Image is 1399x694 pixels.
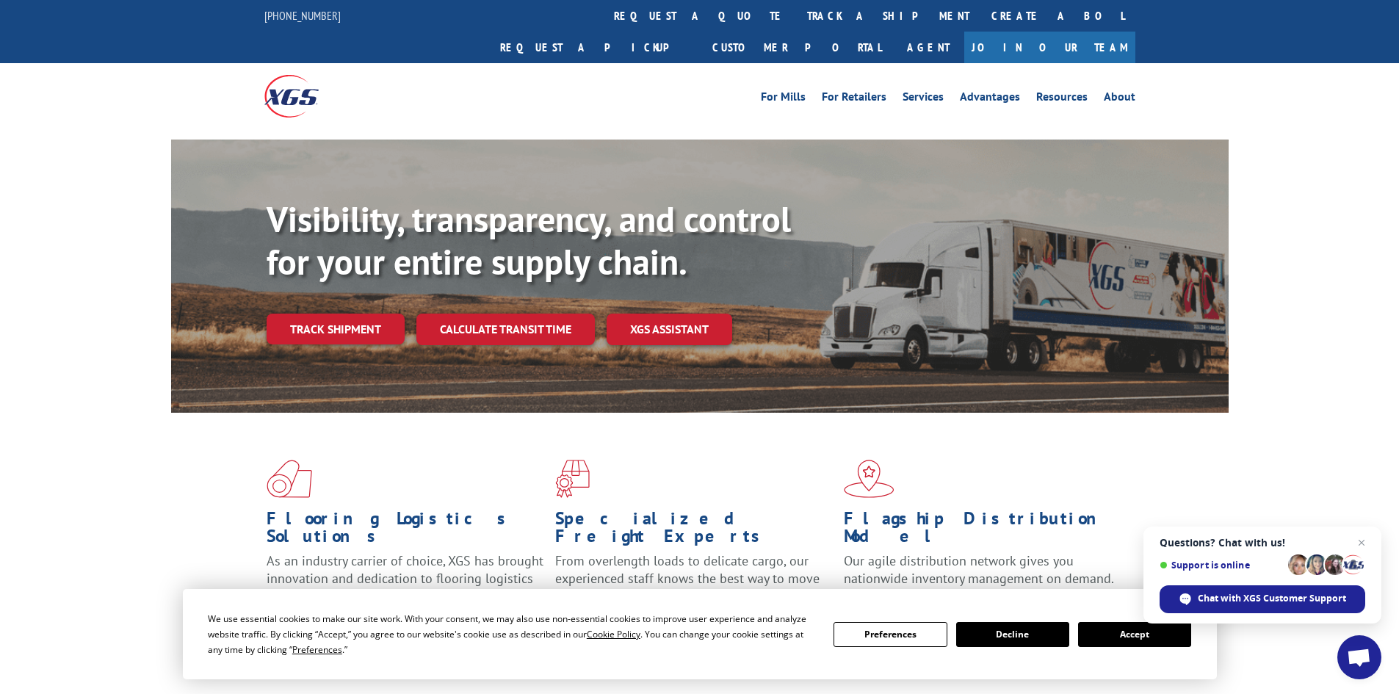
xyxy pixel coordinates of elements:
a: [PHONE_NUMBER] [264,8,341,23]
span: Chat with XGS Customer Support [1198,592,1346,605]
a: Advantages [960,91,1020,107]
span: Our agile distribution network gives you nationwide inventory management on demand. [844,552,1114,587]
a: Request a pickup [489,32,701,63]
img: xgs-icon-total-supply-chain-intelligence-red [267,460,312,498]
span: Close chat [1353,534,1370,552]
h1: Flooring Logistics Solutions [267,510,544,552]
a: Customer Portal [701,32,892,63]
div: Chat with XGS Customer Support [1160,585,1365,613]
img: xgs-icon-focused-on-flooring-red [555,460,590,498]
a: Track shipment [267,314,405,344]
button: Decline [956,622,1069,647]
span: Preferences [292,643,342,656]
img: xgs-icon-flagship-distribution-model-red [844,460,894,498]
a: About [1104,91,1135,107]
button: Accept [1078,622,1191,647]
a: XGS ASSISTANT [607,314,732,345]
span: Questions? Chat with us! [1160,537,1365,549]
a: Services [903,91,944,107]
a: Agent [892,32,964,63]
a: Join Our Team [964,32,1135,63]
span: As an industry carrier of choice, XGS has brought innovation and dedication to flooring logistics... [267,552,543,604]
span: Cookie Policy [587,628,640,640]
div: We use essential cookies to make our site work. With your consent, we may also use non-essential ... [208,611,816,657]
h1: Specialized Freight Experts [555,510,833,552]
b: Visibility, transparency, and control for your entire supply chain. [267,196,791,284]
a: For Retailers [822,91,886,107]
div: Cookie Consent Prompt [183,589,1217,679]
div: Open chat [1337,635,1381,679]
button: Preferences [834,622,947,647]
a: Calculate transit time [416,314,595,345]
a: Resources [1036,91,1088,107]
h1: Flagship Distribution Model [844,510,1121,552]
span: Support is online [1160,560,1283,571]
p: From overlength loads to delicate cargo, our experienced staff knows the best way to move your fr... [555,552,833,618]
a: For Mills [761,91,806,107]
